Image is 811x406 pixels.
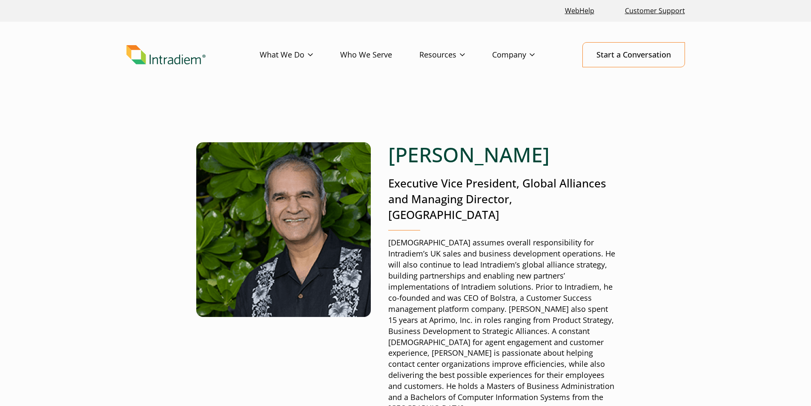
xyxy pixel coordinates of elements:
[582,42,685,67] a: Start a Conversation
[126,45,206,65] img: Intradiem
[340,43,419,67] a: Who We Serve
[388,176,615,223] p: Executive Vice President, Global Alliances and Managing Director, [GEOGRAPHIC_DATA]
[622,2,688,20] a: Customer Support
[419,43,492,67] a: Resources
[562,2,598,20] a: Link opens in a new window
[126,45,260,65] a: Link to homepage of Intradiem
[260,43,340,67] a: What We Do
[196,142,371,317] img: Haresh Gangwani
[492,43,562,67] a: Company
[388,142,615,167] h1: [PERSON_NAME]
